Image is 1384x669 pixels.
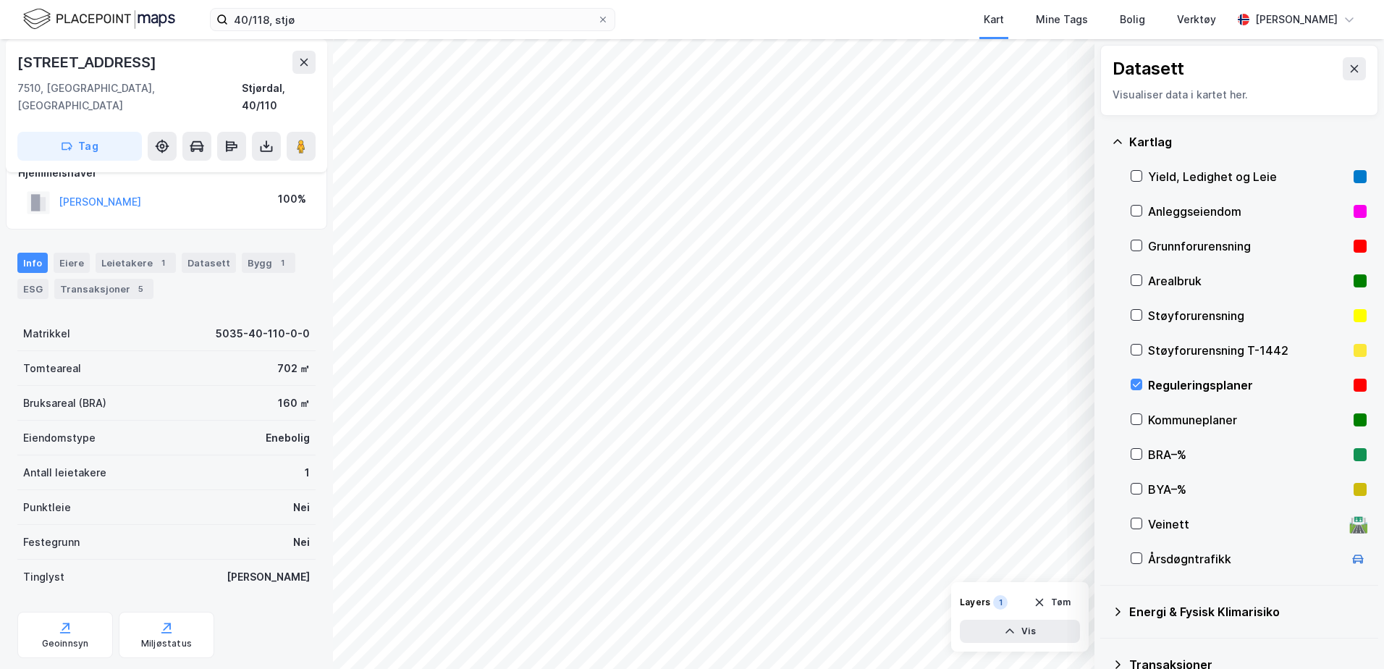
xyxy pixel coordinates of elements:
div: 1 [993,595,1008,610]
div: Grunnforurensning [1148,237,1348,255]
div: Mine Tags [1036,11,1088,28]
div: Datasett [182,253,236,273]
div: Kommuneplaner [1148,411,1348,429]
div: Antall leietakere [23,464,106,481]
div: 1 [156,256,170,270]
div: Anleggseiendom [1148,203,1348,220]
div: Kart [984,11,1004,28]
button: Tøm [1024,591,1080,614]
div: Verktøy [1177,11,1216,28]
div: Hjemmelshaver [18,164,315,182]
div: 5035-40-110-0-0 [216,325,310,342]
div: Veinett [1148,516,1343,533]
div: Miljøstatus [141,638,192,649]
div: Matrikkel [23,325,70,342]
div: Nei [293,499,310,516]
div: ESG [17,279,48,299]
div: 🛣️ [1349,515,1368,534]
div: [PERSON_NAME] [227,568,310,586]
div: Støyforurensning [1148,307,1348,324]
div: Eiere [54,253,90,273]
div: Enebolig [266,429,310,447]
div: Layers [960,597,990,608]
div: Geoinnsyn [42,638,89,649]
div: Nei [293,534,310,551]
div: Info [17,253,48,273]
div: BRA–% [1148,446,1348,463]
div: Tomteareal [23,360,81,377]
div: Kartlag [1129,133,1367,151]
div: 160 ㎡ [278,395,310,412]
div: Reguleringsplaner [1148,376,1348,394]
button: Tag [17,132,142,161]
div: Visualiser data i kartet her. [1113,86,1366,104]
div: 1 [305,464,310,481]
div: Datasett [1113,57,1184,80]
div: 5 [133,282,148,296]
div: Transaksjoner [54,279,153,299]
div: Bruksareal (BRA) [23,395,106,412]
div: Leietakere [96,253,176,273]
div: 1 [275,256,290,270]
div: 7510, [GEOGRAPHIC_DATA], [GEOGRAPHIC_DATA] [17,80,242,114]
div: Festegrunn [23,534,80,551]
div: Bolig [1120,11,1145,28]
div: 702 ㎡ [277,360,310,377]
div: Yield, Ledighet og Leie [1148,168,1348,185]
div: 100% [278,190,306,208]
div: [STREET_ADDRESS] [17,51,159,74]
iframe: Chat Widget [1312,599,1384,669]
div: Tinglyst [23,568,64,586]
div: Kontrollprogram for chat [1312,599,1384,669]
div: BYA–% [1148,481,1348,498]
input: Søk på adresse, matrikkel, gårdeiere, leietakere eller personer [228,9,597,30]
div: [PERSON_NAME] [1255,11,1338,28]
div: Støyforurensning T-1442 [1148,342,1348,359]
div: Arealbruk [1148,272,1348,290]
button: Vis [960,620,1080,643]
div: Bygg [242,253,295,273]
div: Stjørdal, 40/110 [242,80,316,114]
div: Årsdøgntrafikk [1148,550,1343,568]
div: Eiendomstype [23,429,96,447]
div: Energi & Fysisk Klimarisiko [1129,603,1367,620]
div: Punktleie [23,499,71,516]
img: logo.f888ab2527a4732fd821a326f86c7f29.svg [23,7,175,32]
